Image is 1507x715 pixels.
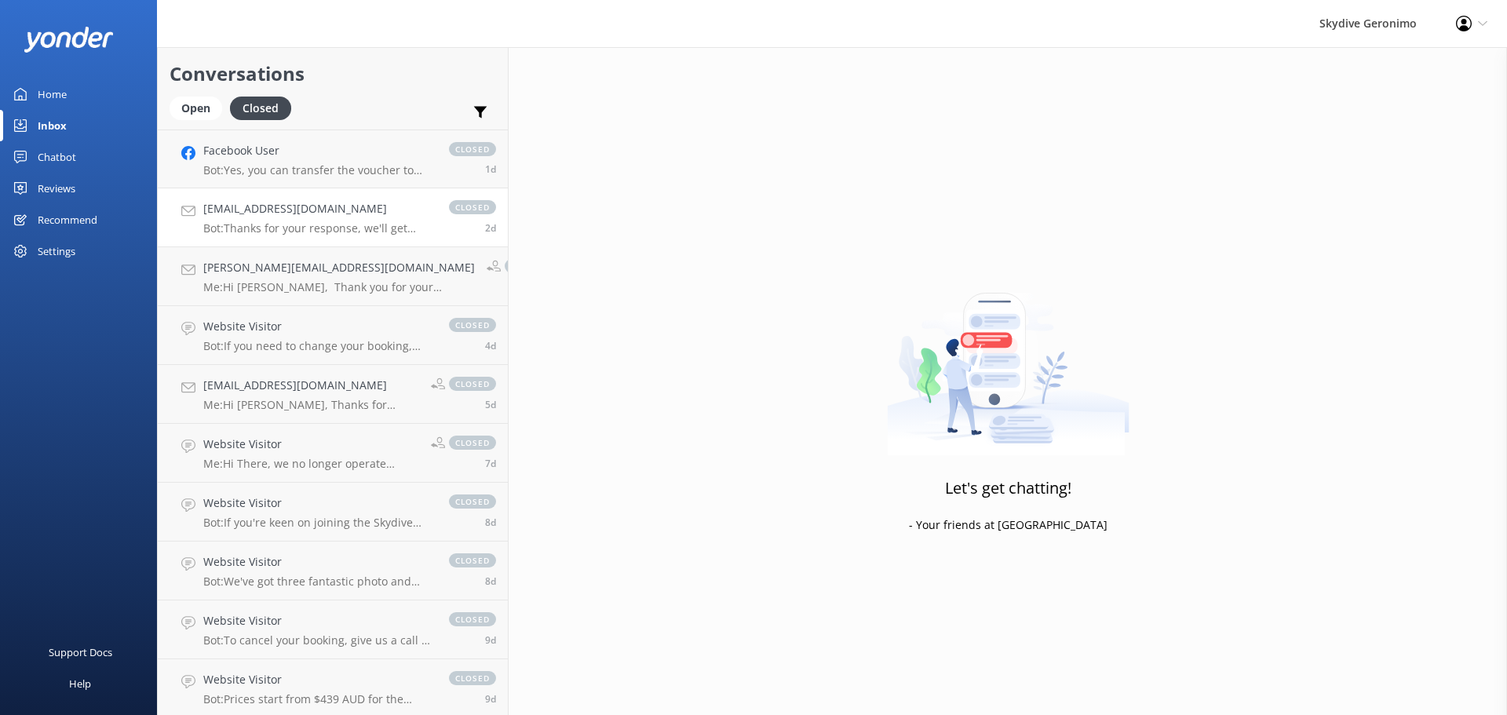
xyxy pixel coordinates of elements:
[203,553,433,571] h4: Website Visitor
[485,516,496,529] span: Oct 04 2025 06:52pm (UTC +08:00) Australia/Perth
[38,78,67,110] div: Home
[203,280,475,294] p: Me: Hi [PERSON_NAME], Thank you for your enquiry, Yes, we can help you transfer the voucher detai...
[230,97,291,120] div: Closed
[449,377,496,391] span: closed
[203,221,433,235] p: Bot: Thanks for your response, we'll get back to you as soon as we can during opening hours.
[203,516,433,530] p: Bot: If you're keen on joining the Skydive Geronimo team, shoot your cover letter and resume over...
[203,398,419,412] p: Me: Hi [PERSON_NAME], Thanks for reaching out! At this stage the forecast is looking a bit cloudy...
[449,436,496,450] span: closed
[203,200,433,217] h4: [EMAIL_ADDRESS][DOMAIN_NAME]
[449,553,496,567] span: closed
[449,671,496,685] span: closed
[887,260,1129,456] img: artwork of a man stealing a conversation from at giant smartphone
[449,318,496,332] span: closed
[203,163,433,177] p: Bot: Yes, you can transfer the voucher to someone else. Please email [EMAIL_ADDRESS][DOMAIN_NAME]...
[485,221,496,235] span: Oct 10 2025 05:08pm (UTC +08:00) Australia/Perth
[485,398,496,411] span: Oct 08 2025 10:46am (UTC +08:00) Australia/Perth
[203,494,433,512] h4: Website Visitor
[69,668,91,699] div: Help
[945,476,1071,501] h3: Let's get chatting!
[38,204,97,235] div: Recommend
[158,130,508,188] a: Facebook UserBot:Yes, you can transfer the voucher to someone else. Please email [EMAIL_ADDRESS][...
[449,200,496,214] span: closed
[158,600,508,659] a: Website VisitorBot:To cancel your booking, give us a call at [PHONE_NUMBER] or shoot an email to ...
[485,339,496,352] span: Oct 08 2025 02:47pm (UTC +08:00) Australia/Perth
[449,494,496,509] span: closed
[203,692,433,706] p: Bot: Prices start from $439 AUD for the 10,000ft [GEOGRAPHIC_DATA] Tandem Skydive and $549 AUD fo...
[449,142,496,156] span: closed
[158,306,508,365] a: Website VisitorBot:If you need to change your booking, please call [PHONE_NUMBER] or email [EMAIL...
[158,542,508,600] a: Website VisitorBot:We've got three fantastic photo and video packages to capture your skydive adv...
[449,612,496,626] span: closed
[158,483,508,542] a: Website VisitorBot:If you're keen on joining the Skydive Geronimo team, shoot your cover letter a...
[203,377,419,394] h4: [EMAIL_ADDRESS][DOMAIN_NAME]
[170,99,230,116] a: Open
[158,247,508,306] a: [PERSON_NAME][EMAIL_ADDRESS][DOMAIN_NAME]Me:Hi [PERSON_NAME], Thank you for your enquiry, Yes, we...
[158,365,508,424] a: [EMAIL_ADDRESS][DOMAIN_NAME]Me:Hi [PERSON_NAME], Thanks for reaching out! At this stage the forec...
[485,162,496,176] span: Oct 11 2025 05:43pm (UTC +08:00) Australia/Perth
[203,457,419,471] p: Me: Hi There, we no longer operate anymore in [GEOGRAPHIC_DATA]; we operate over on [GEOGRAPHIC_D...
[158,188,508,247] a: [EMAIL_ADDRESS][DOMAIN_NAME]Bot:Thanks for your response, we'll get back to you as soon as we can...
[203,339,433,353] p: Bot: If you need to change your booking, please call [PHONE_NUMBER] or email [EMAIL_ADDRESS][DOMA...
[203,575,433,589] p: Bot: We've got three fantastic photo and video packages to capture your skydive adventure: - **Ha...
[203,436,419,453] h4: Website Visitor
[203,612,433,629] h4: Website Visitor
[38,141,76,173] div: Chatbot
[230,99,299,116] a: Closed
[485,692,496,706] span: Oct 03 2025 04:21pm (UTC +08:00) Australia/Perth
[49,637,112,668] div: Support Docs
[909,516,1107,534] p: - Your friends at [GEOGRAPHIC_DATA]
[203,633,433,648] p: Bot: To cancel your booking, give us a call at [PHONE_NUMBER] or shoot an email to [EMAIL_ADDRESS...
[24,27,114,53] img: yonder-white-logo.png
[38,173,75,204] div: Reviews
[38,235,75,267] div: Settings
[485,575,496,588] span: Oct 04 2025 03:54pm (UTC +08:00) Australia/Perth
[170,59,496,89] h2: Conversations
[485,457,496,470] span: Oct 06 2025 09:58am (UTC +08:00) Australia/Perth
[38,110,67,141] div: Inbox
[158,424,508,483] a: Website VisitorMe:Hi There, we no longer operate anymore in [GEOGRAPHIC_DATA]; we operate over on...
[203,142,433,159] h4: Facebook User
[203,671,433,688] h4: Website Visitor
[485,633,496,647] span: Oct 03 2025 07:13pm (UTC +08:00) Australia/Perth
[505,259,552,273] span: closed
[203,259,475,276] h4: [PERSON_NAME][EMAIL_ADDRESS][DOMAIN_NAME]
[170,97,222,120] div: Open
[203,318,433,335] h4: Website Visitor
